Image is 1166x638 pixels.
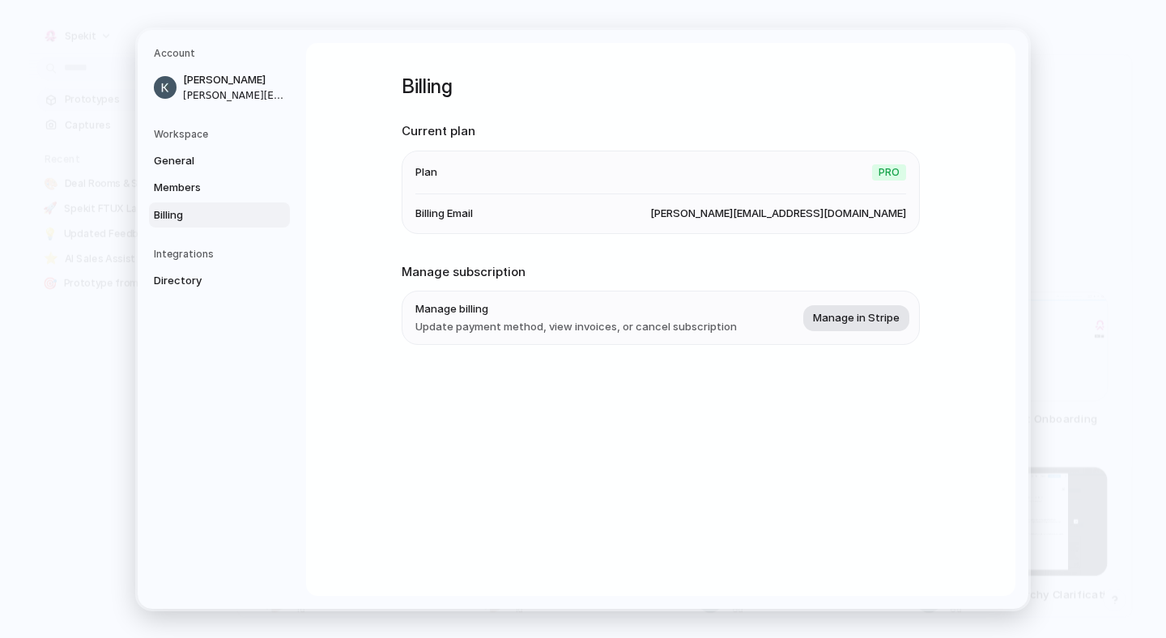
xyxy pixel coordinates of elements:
[183,72,287,88] span: [PERSON_NAME]
[402,122,920,141] h2: Current plan
[650,205,906,221] span: [PERSON_NAME][EMAIL_ADDRESS][DOMAIN_NAME]
[149,268,290,294] a: Directory
[813,309,900,325] span: Manage in Stripe
[154,180,257,196] span: Members
[402,262,920,281] h2: Manage subscription
[872,164,906,180] span: Pro
[402,72,920,101] h1: Billing
[154,126,290,141] h5: Workspace
[183,87,287,102] span: [PERSON_NAME][EMAIL_ADDRESS][DOMAIN_NAME]
[415,205,473,221] span: Billing Email
[154,273,257,289] span: Directory
[149,67,290,108] a: [PERSON_NAME][PERSON_NAME][EMAIL_ADDRESS][DOMAIN_NAME]
[154,152,257,168] span: General
[415,318,737,334] span: Update payment method, view invoices, or cancel subscription
[154,247,290,262] h5: Integrations
[149,147,290,173] a: General
[154,46,290,61] h5: Account
[149,175,290,201] a: Members
[415,164,437,180] span: Plan
[149,202,290,228] a: Billing
[415,301,737,317] span: Manage billing
[803,304,909,330] button: Manage in Stripe
[154,206,257,223] span: Billing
